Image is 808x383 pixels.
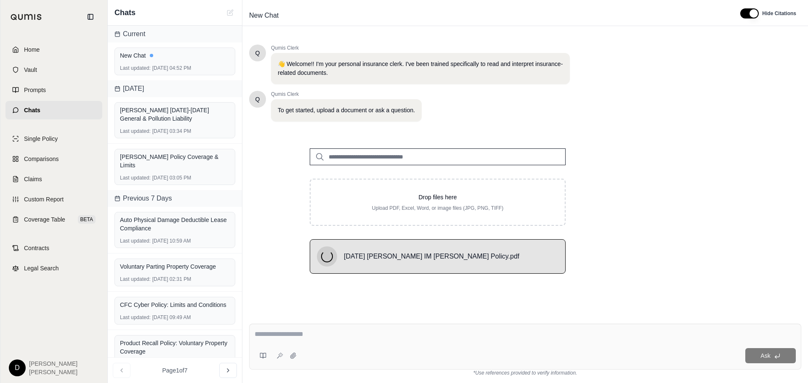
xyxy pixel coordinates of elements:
div: [DATE] 04:52 PM [120,65,230,71]
div: Voluntary Parting Property Coverage [120,262,230,271]
div: Previous 7 Days [108,190,242,207]
p: Upload PDF, Excel, Word, or image files (JPG, PNG, TIFF) [324,205,551,211]
span: Page 1 of 7 [162,366,188,375]
a: Vault [5,61,102,79]
span: Coverage Table [24,215,65,224]
span: Last updated: [120,276,151,283]
span: Chats [114,7,136,18]
p: To get started, upload a document or ask a question. [278,106,415,115]
span: Ask [760,352,770,359]
a: Contracts [5,239,102,257]
a: Comparisons [5,150,102,168]
span: Hello [255,49,260,57]
span: Last updated: [120,174,151,181]
div: D [9,359,26,376]
span: Last updated: [120,314,151,321]
a: Prompts [5,81,102,99]
span: Qumis Clerk [271,91,422,98]
button: Collapse sidebar [84,10,97,24]
span: Home [24,45,40,54]
span: Last updated: [120,128,151,135]
div: [DATE] 10:59 AM [120,238,230,244]
p: 👋 Welcome!! I'm your personal insurance clerk. I've been trained specifically to read and interpr... [278,60,563,77]
span: Claims [24,175,42,183]
div: [DATE] [108,80,242,97]
span: Last updated: [120,238,151,244]
span: [DATE] [PERSON_NAME] IM [PERSON_NAME] Policy.pdf [344,251,519,261]
a: Claims [5,170,102,188]
span: Custom Report [24,195,64,203]
p: Drop files here [324,193,551,201]
span: Chats [24,106,40,114]
a: Single Policy [5,129,102,148]
div: Edit Title [246,9,730,22]
div: [DATE] 03:34 PM [120,128,230,135]
a: Legal Search [5,259,102,277]
div: Auto Physical Damage Deductible Lease Compliance [120,216,230,232]
div: [DATE] 02:31 PM [120,276,230,283]
span: New Chat [246,9,282,22]
div: [PERSON_NAME] [DATE]-[DATE] General & Pollution Liability [120,106,230,123]
span: Single Policy [24,135,58,143]
div: [DATE] 09:49 AM [120,314,230,321]
div: *Use references provided to verify information. [249,370,801,376]
span: [PERSON_NAME] [29,368,77,376]
div: CFC Cyber Policy: Limits and Conditions [120,301,230,309]
span: Prompts [24,86,46,94]
span: Last updated: [120,65,151,71]
div: Current [108,26,242,42]
button: New Chat [225,8,235,18]
a: Coverage TableBETA [5,210,102,229]
div: [DATE] 03:05 PM [120,174,230,181]
span: Qumis Clerk [271,45,570,51]
a: Chats [5,101,102,119]
span: BETA [78,215,96,224]
img: Qumis Logo [11,14,42,20]
span: [PERSON_NAME] [29,359,77,368]
div: New Chat [120,51,230,60]
span: Hello [255,95,260,103]
a: Home [5,40,102,59]
span: Contracts [24,244,49,252]
span: Legal Search [24,264,59,272]
span: Hide Citations [762,10,796,17]
a: Custom Report [5,190,102,209]
div: Product Recall Policy: Voluntary Property Coverage [120,339,230,356]
span: Comparisons [24,155,58,163]
button: Ask [745,348,796,363]
span: Vault [24,66,37,74]
div: [PERSON_NAME] Policy Coverage & Limits [120,153,230,169]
